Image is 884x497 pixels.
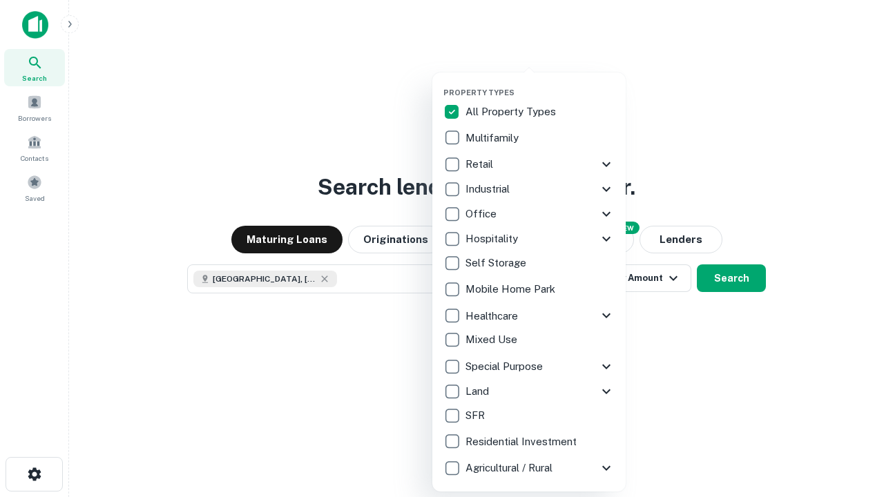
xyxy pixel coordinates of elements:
p: Mobile Home Park [465,281,558,298]
p: All Property Types [465,104,559,120]
div: Special Purpose [443,354,615,379]
div: Industrial [443,177,615,202]
div: Retail [443,152,615,177]
p: Industrial [465,181,512,197]
div: Healthcare [443,303,615,328]
p: Land [465,383,492,400]
p: SFR [465,407,488,424]
div: Land [443,379,615,404]
p: Mixed Use [465,331,520,348]
p: Office [465,206,499,222]
p: Self Storage [465,255,529,271]
p: Healthcare [465,308,521,324]
span: Property Types [443,88,515,97]
p: Residential Investment [465,433,579,450]
div: Office [443,202,615,226]
p: Agricultural / Rural [465,460,555,476]
div: Agricultural / Rural [443,456,615,480]
p: Retail [465,156,496,173]
div: Hospitality [443,226,615,251]
p: Special Purpose [465,358,546,375]
p: Multifamily [465,130,521,146]
iframe: Chat Widget [815,387,884,453]
p: Hospitality [465,231,521,247]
